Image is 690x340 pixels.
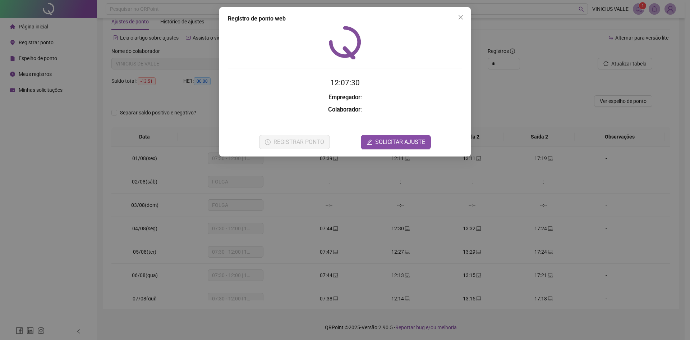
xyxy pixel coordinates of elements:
[328,106,360,113] strong: Colaborador
[458,14,464,20] span: close
[375,138,425,146] span: SOLICITAR AJUSTE
[228,93,462,102] h3: :
[330,78,360,87] time: 12:07:30
[361,135,431,149] button: editSOLICITAR AJUSTE
[329,26,361,59] img: QRPoint
[328,94,360,101] strong: Empregador
[455,12,466,23] button: Close
[228,105,462,114] h3: :
[228,14,462,23] div: Registro de ponto web
[367,139,372,145] span: edit
[259,135,330,149] button: REGISTRAR PONTO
